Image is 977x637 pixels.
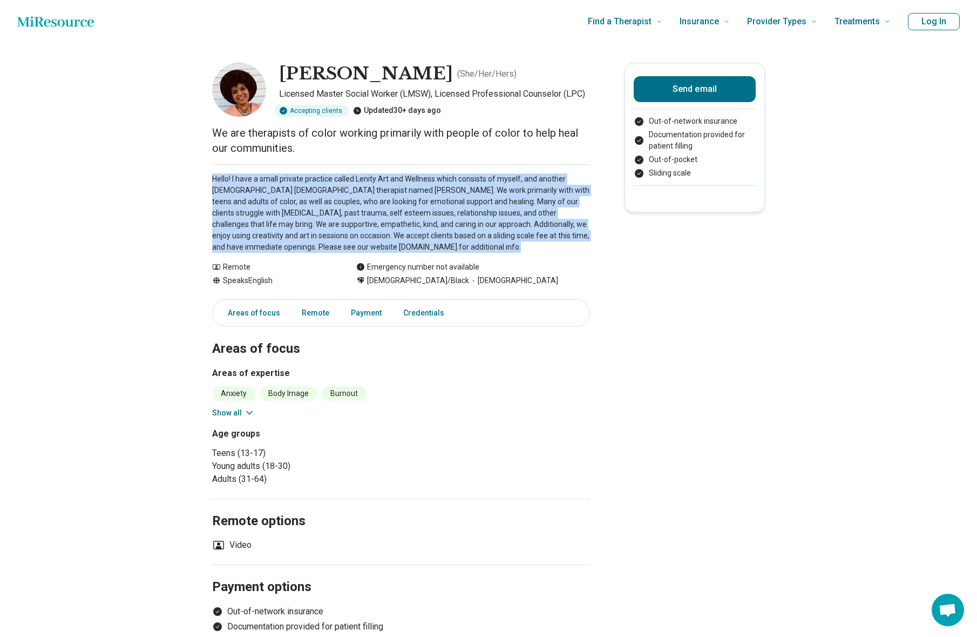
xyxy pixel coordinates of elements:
div: Accepting clients [275,105,349,117]
a: Open chat [932,594,964,626]
span: Find a Therapist [588,14,652,29]
div: Emergency number not available [356,261,479,273]
li: Anxiety [212,386,255,401]
li: Video [212,539,252,552]
li: Teens (13-17) [212,447,397,460]
p: Hello! I have a small private practice called Lenity Art and Wellness which consists of myself, a... [212,173,590,253]
a: Home page [17,11,94,32]
h3: Age groups [212,427,397,440]
li: Documentation provided for patient filling [634,129,756,152]
li: Documentation provided for patient filling [212,620,590,633]
a: Credentials [397,302,457,324]
span: Provider Types [747,14,806,29]
h1: [PERSON_NAME] [279,63,453,85]
img: Kelli Randon, Licensed Master Social Worker (LMSW) [212,63,266,117]
ul: Payment options [634,116,756,179]
span: Insurance [680,14,719,29]
span: Treatments [834,14,880,29]
li: Adults (31-64) [212,473,397,486]
li: Body Image [260,386,317,401]
li: Burnout [322,386,367,401]
li: Out-of-network insurance [634,116,756,127]
a: Payment [344,302,388,324]
a: Remote [295,302,336,324]
li: Young adults (18-30) [212,460,397,473]
span: [DEMOGRAPHIC_DATA]/Black [367,275,469,286]
div: Remote [212,261,335,273]
button: Log In [908,13,960,30]
li: Out-of-pocket [634,154,756,165]
li: Sliding scale [634,167,756,179]
h2: Areas of focus [212,314,590,358]
span: [DEMOGRAPHIC_DATA] [469,275,558,286]
button: Send email [634,76,756,102]
p: ( She/Her/Hers ) [457,68,517,81]
h3: Areas of expertise [212,367,590,380]
li: Out-of-network insurance [212,605,590,618]
h2: Payment options [212,552,590,596]
div: Speaks English [212,275,335,286]
a: Areas of focus [215,302,287,324]
p: Licensed Master Social Worker (LMSW), Licensed Professional Counselor (LPC) [279,88,590,100]
p: We are therapists of color working primarily with people of color to help heal our communities. [212,125,590,156]
h2: Remote options [212,486,590,531]
div: Updated 30+ days ago [353,105,441,117]
button: Show all [212,407,255,419]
